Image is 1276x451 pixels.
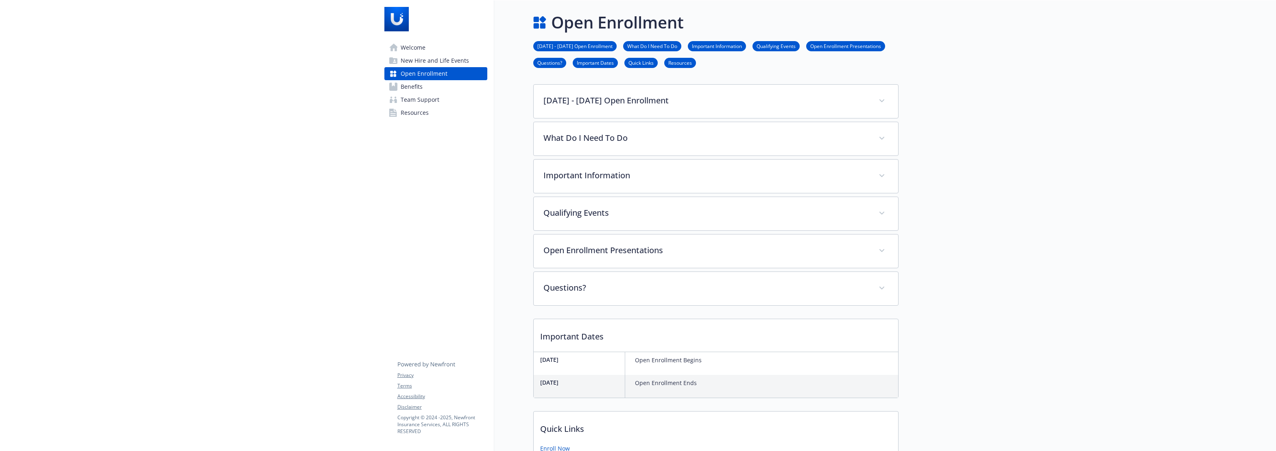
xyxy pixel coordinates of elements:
[573,59,618,66] a: Important Dates
[384,80,487,93] a: Benefits
[384,54,487,67] a: New Hire and Life Events
[534,85,898,118] div: [DATE] - [DATE] Open Enrollment
[664,59,696,66] a: Resources
[540,355,622,364] p: [DATE]
[534,234,898,268] div: Open Enrollment Presentations
[635,355,702,365] p: Open Enrollment Begins
[543,169,869,182] p: Important Information
[533,59,566,66] a: Questions?
[401,80,423,93] span: Benefits
[397,382,487,390] a: Terms
[540,378,622,387] p: [DATE]
[533,42,617,50] a: [DATE] - [DATE] Open Enrollment
[401,54,469,67] span: New Hire and Life Events
[534,197,898,230] div: Qualifying Events
[551,10,684,35] h1: Open Enrollment
[543,132,869,144] p: What Do I Need To Do
[624,59,658,66] a: Quick Links
[753,42,800,50] a: Qualifying Events
[401,41,425,54] span: Welcome
[397,393,487,400] a: Accessibility
[397,414,487,435] p: Copyright © 2024 - 2025 , Newfront Insurance Services, ALL RIGHTS RESERVED
[384,67,487,80] a: Open Enrollment
[534,272,898,305] div: Questions?
[534,412,898,442] p: Quick Links
[635,378,697,388] p: Open Enrollment Ends
[534,160,898,193] div: Important Information
[384,106,487,119] a: Resources
[401,67,447,80] span: Open Enrollment
[688,42,746,50] a: Important Information
[534,122,898,155] div: What Do I Need To Do
[384,93,487,106] a: Team Support
[534,319,898,349] p: Important Dates
[623,42,681,50] a: What Do I Need To Do
[384,41,487,54] a: Welcome
[543,244,869,256] p: Open Enrollment Presentations
[401,106,429,119] span: Resources
[806,42,885,50] a: Open Enrollment Presentations
[543,282,869,294] p: Questions?
[543,94,869,107] p: [DATE] - [DATE] Open Enrollment
[543,207,869,219] p: Qualifying Events
[401,93,439,106] span: Team Support
[397,372,487,379] a: Privacy
[397,403,487,411] a: Disclaimer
